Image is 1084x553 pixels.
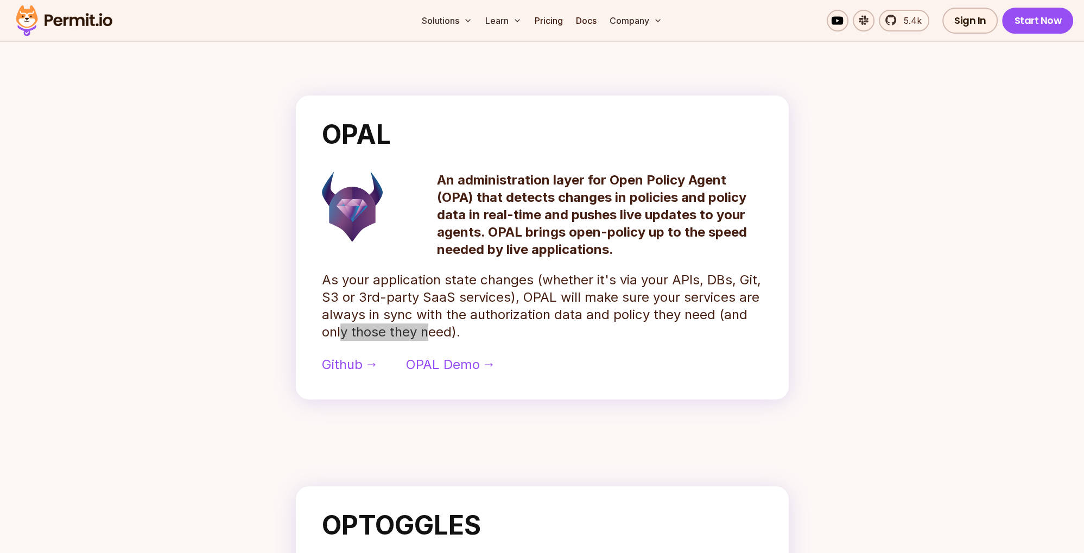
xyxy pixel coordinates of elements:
p: An administration layer for Open Policy Agent (OPA) that detects changes in policies and policy d... [437,171,763,258]
img: Permit logo [11,2,117,39]
span: OPAL Demo [406,356,480,373]
span: Github [322,356,363,373]
button: Learn [481,10,526,31]
p: As your application state changes (whether it's via your APIs, DBs, Git, S3 or 3rd-party SaaS ser... [322,271,763,341]
a: 5.4k [879,10,929,31]
a: Docs [572,10,601,31]
button: Company [605,10,667,31]
h2: OPTOGGLES [322,512,763,538]
a: Start Now [1002,8,1073,34]
span: 5.4k [897,14,922,27]
img: opal [322,171,383,241]
a: OPAL Demo [406,356,493,373]
a: Sign In [942,8,998,34]
h2: OPAL [322,122,763,148]
a: Pricing [530,10,567,31]
button: Solutions [417,10,477,31]
a: Github [322,356,376,373]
